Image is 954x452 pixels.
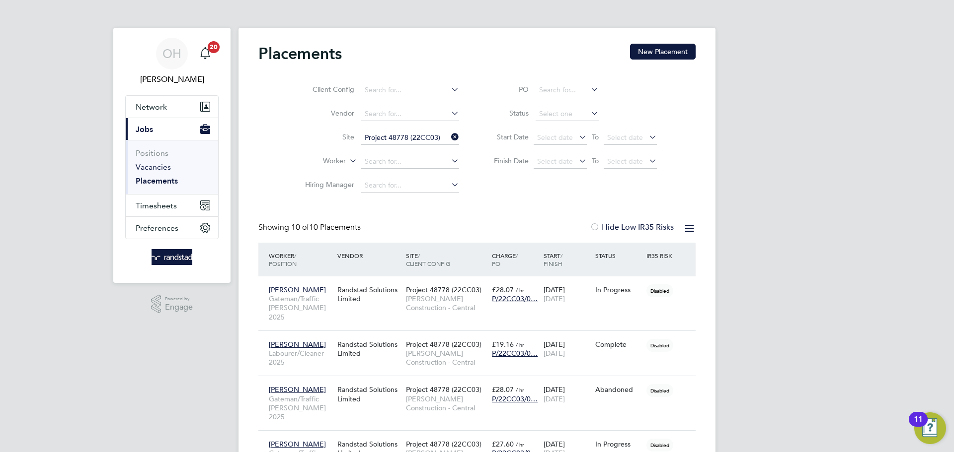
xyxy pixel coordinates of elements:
[541,335,593,363] div: [DATE]
[289,156,346,166] label: Worker
[291,222,361,232] span: 10 Placements
[595,440,642,449] div: In Progress
[266,247,335,272] div: Worker
[335,335,403,363] div: Randstad Solutions Limited
[595,340,642,349] div: Complete
[125,38,219,85] a: OH[PERSON_NAME]
[607,133,643,142] span: Select date
[406,340,481,349] span: Project 48778 (22CC03)
[126,194,218,216] button: Timesheets
[595,385,642,394] div: Abandoned
[361,179,459,193] input: Search for...
[914,412,946,444] button: Open Resource Center, 11 new notifications
[536,107,599,121] input: Select one
[589,130,602,143] span: To
[644,247,678,264] div: IR35 Risk
[125,73,219,85] span: Oliver Hunka
[541,247,593,272] div: Start
[136,176,178,186] a: Placements
[297,85,354,94] label: Client Config
[152,249,193,265] img: randstad-logo-retina.png
[484,109,529,118] label: Status
[406,285,481,294] span: Project 48778 (22CC03)
[406,394,487,412] span: [PERSON_NAME] Construction - Central
[266,434,696,443] a: [PERSON_NAME]Gateman/Traffic [PERSON_NAME] 2025Randstad Solutions LimitedProject 48778 (22CC03)[P...
[269,385,326,394] span: [PERSON_NAME]
[126,118,218,140] button: Jobs
[126,96,218,118] button: Network
[544,252,562,267] span: / Finish
[297,132,354,141] label: Site
[646,439,673,452] span: Disabled
[537,133,573,142] span: Select date
[136,125,153,134] span: Jobs
[484,132,529,141] label: Start Date
[403,247,489,272] div: Site
[266,334,696,343] a: [PERSON_NAME]Labourer/Cleaner 2025Randstad Solutions LimitedProject 48778 (22CC03)[PERSON_NAME] C...
[544,349,565,358] span: [DATE]
[492,294,538,303] span: P/22CC03/0…
[258,222,363,233] div: Showing
[335,280,403,308] div: Randstad Solutions Limited
[537,157,573,166] span: Select date
[484,156,529,165] label: Finish Date
[492,252,518,267] span: / PO
[492,440,514,449] span: £27.60
[489,247,541,272] div: Charge
[126,140,218,194] div: Jobs
[291,222,309,232] span: 10 of
[335,247,403,264] div: Vendor
[589,154,602,167] span: To
[646,339,673,352] span: Disabled
[195,38,215,69] a: 20
[136,223,178,233] span: Preferences
[269,285,326,294] span: [PERSON_NAME]
[646,284,673,297] span: Disabled
[630,44,696,60] button: New Placement
[590,222,674,232] label: Hide Low IR35 Risks
[266,380,696,388] a: [PERSON_NAME]Gateman/Traffic [PERSON_NAME] 2025Randstad Solutions LimitedProject 48778 (22CC03)[P...
[361,131,459,145] input: Search for...
[492,340,514,349] span: £19.16
[492,385,514,394] span: £28.07
[361,107,459,121] input: Search for...
[492,394,538,403] span: P/22CC03/0…
[297,109,354,118] label: Vendor
[136,201,177,210] span: Timesheets
[113,28,231,283] nav: Main navigation
[914,419,923,432] div: 11
[136,162,171,172] a: Vacancies
[541,380,593,408] div: [DATE]
[536,83,599,97] input: Search for...
[544,294,565,303] span: [DATE]
[406,349,487,367] span: [PERSON_NAME] Construction - Central
[136,102,167,112] span: Network
[258,44,342,64] h2: Placements
[269,294,332,322] span: Gateman/Traffic [PERSON_NAME] 2025
[269,440,326,449] span: [PERSON_NAME]
[297,180,354,189] label: Hiring Manager
[125,249,219,265] a: Go to home page
[361,155,459,169] input: Search for...
[516,286,524,294] span: / hr
[406,294,487,312] span: [PERSON_NAME] Construction - Central
[136,148,168,158] a: Positions
[593,247,644,264] div: Status
[361,83,459,97] input: Search for...
[516,386,524,393] span: / hr
[646,384,673,397] span: Disabled
[492,285,514,294] span: £28.07
[335,380,403,408] div: Randstad Solutions Limited
[269,349,332,367] span: Labourer/Cleaner 2025
[165,295,193,303] span: Powered by
[269,252,297,267] span: / Position
[492,349,538,358] span: P/22CC03/0…
[151,295,193,314] a: Powered byEngage
[126,217,218,239] button: Preferences
[516,441,524,448] span: / hr
[595,285,642,294] div: In Progress
[541,280,593,308] div: [DATE]
[165,303,193,312] span: Engage
[484,85,529,94] label: PO
[208,41,220,53] span: 20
